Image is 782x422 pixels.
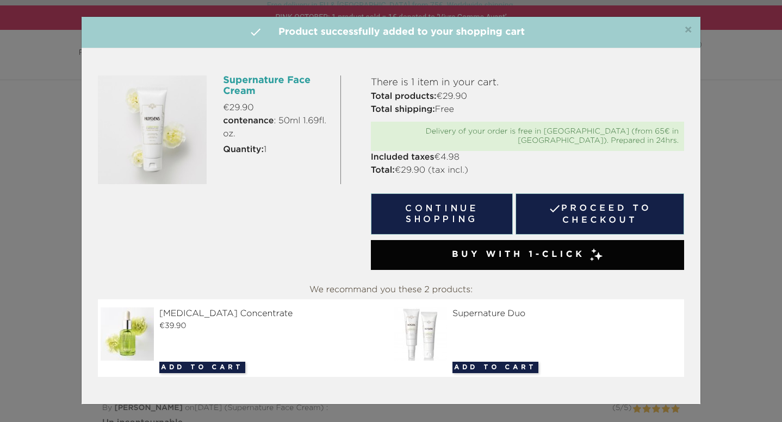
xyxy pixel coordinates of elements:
[249,26,262,39] i: 
[223,146,264,154] strong: Quantity:
[394,307,451,361] img: Supernature Duo
[371,166,395,175] strong: Total:
[90,25,692,40] h4: Product successfully added to your shopping cart
[371,193,513,235] button: Continue shopping
[371,164,684,177] p: €29.90 (tax incl.)
[159,362,245,373] button: Add to cart
[371,90,684,103] p: €29.90
[371,153,435,162] strong: Included taxes
[371,103,684,116] p: Free
[223,102,332,115] p: €29.90
[101,307,158,361] img: Hyaluronic Acid Concentrate
[394,307,681,320] div: Supernature Duo
[376,127,679,146] div: Delivery of your order is free in [GEOGRAPHIC_DATA] (from 65€ in [GEOGRAPHIC_DATA]). Prepared in ...
[371,75,684,90] p: There is 1 item in your cart.
[371,151,684,164] p: €4.98
[516,193,684,235] a: Proceed to checkout
[684,24,692,37] span: ×
[223,115,332,141] span: : 50ml 1.69fl. oz.
[371,105,435,114] strong: Total shipping:
[452,362,538,373] button: Add to cart
[101,320,388,332] div: €39.90
[223,75,332,97] h6: Supernature Face Cream
[223,117,274,125] strong: contenance
[223,143,332,156] p: 1
[101,307,388,320] div: [MEDICAL_DATA] Concentrate
[98,281,684,299] div: We recommand you these 2 products:
[371,92,437,101] strong: Total products:
[684,24,692,37] button: Close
